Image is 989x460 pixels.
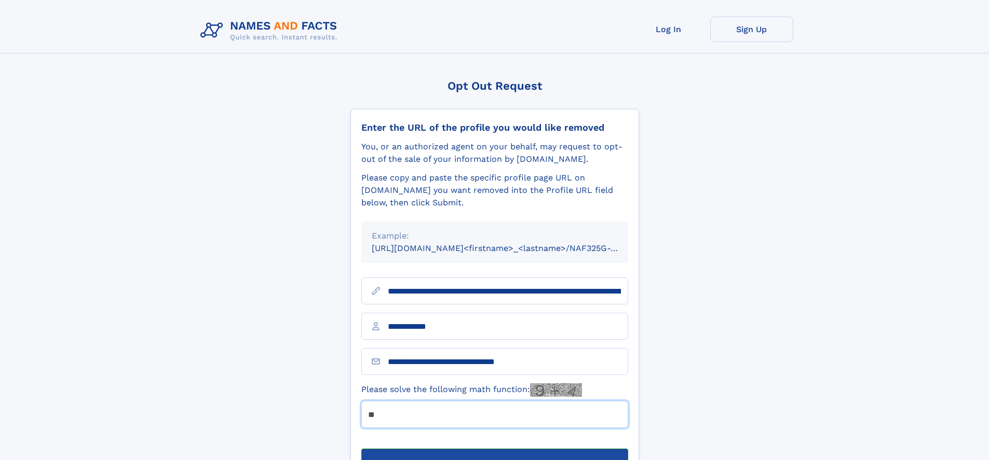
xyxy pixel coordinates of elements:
[372,230,618,242] div: Example:
[361,141,628,165] div: You, or an authorized agent on your behalf, may request to opt-out of the sale of your informatio...
[710,17,793,42] a: Sign Up
[627,17,710,42] a: Log In
[372,243,648,253] small: [URL][DOMAIN_NAME]<firstname>_<lastname>/NAF325G-xxxxxxxx
[361,122,628,133] div: Enter the URL of the profile you would like removed
[350,79,639,92] div: Opt Out Request
[196,17,346,45] img: Logo Names and Facts
[361,383,582,397] label: Please solve the following math function:
[361,172,628,209] div: Please copy and paste the specific profile page URL on [DOMAIN_NAME] you want removed into the Pr...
